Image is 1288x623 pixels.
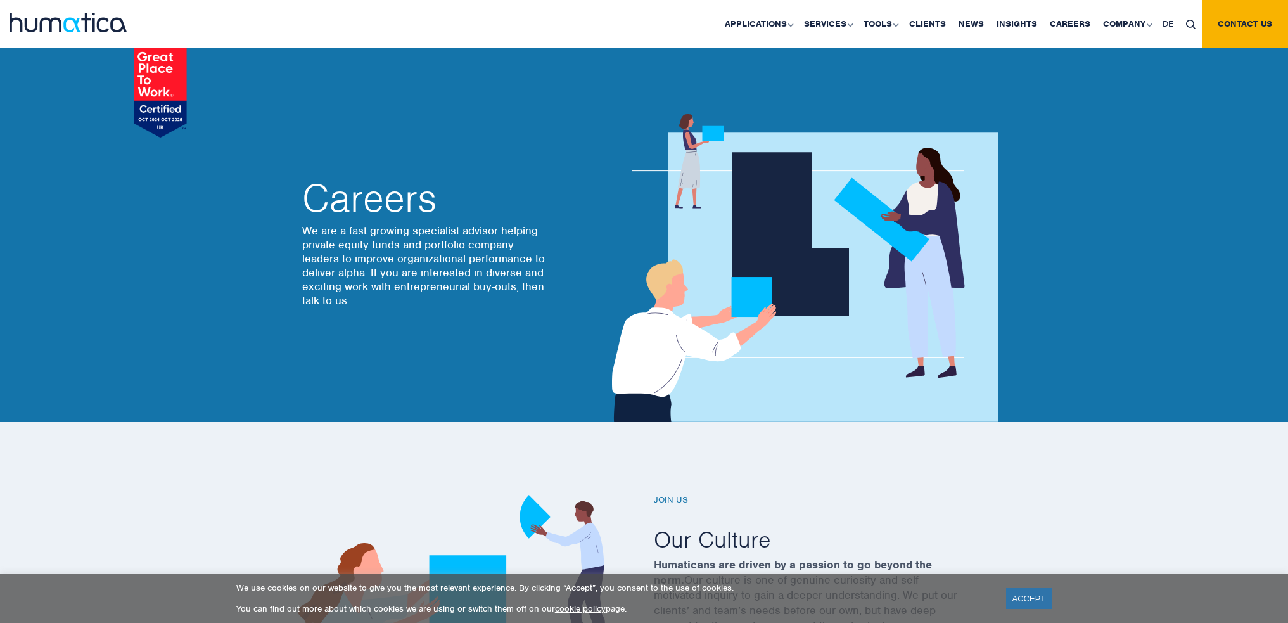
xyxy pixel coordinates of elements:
a: ACCEPT [1006,588,1052,609]
h2: Careers [302,179,549,217]
h6: Join us [654,495,996,506]
img: search_icon [1186,20,1196,29]
span: DE [1163,18,1173,29]
p: We use cookies on our website to give you the most relevant experience. By clicking “Accept”, you... [236,582,990,593]
h2: Our Culture [654,525,996,554]
p: You can find out more about which cookies we are using or switch them off on our page. [236,603,990,614]
strong: Humaticans are driven by a passion to go beyond the norm. [654,558,932,587]
img: logo [10,13,127,32]
p: We are a fast growing specialist advisor helping private equity funds and portfolio company leade... [302,224,549,307]
img: about_banner1 [600,114,998,422]
a: cookie policy [555,603,606,614]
